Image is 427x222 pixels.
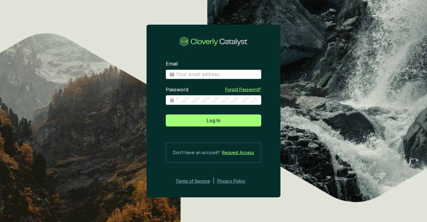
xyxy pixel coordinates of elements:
a: Request Access [222,149,254,156]
button: Log In [166,114,261,126]
a: Forgot Password? [225,87,261,93]
input: Email [176,71,258,78]
span: Log In [207,117,220,124]
label: Email [166,61,178,67]
a: Terms of Service [174,178,210,185]
input: Password [176,97,258,103]
span: Don’t have an account? [173,149,220,156]
div: | [213,178,214,185]
a: Privacy Policy [217,178,253,185]
label: Password [166,87,188,93]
